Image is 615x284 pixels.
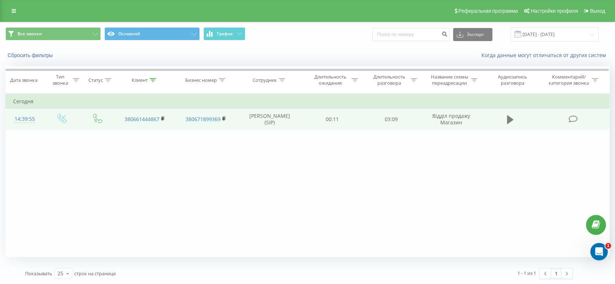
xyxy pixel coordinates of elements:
div: Статус [88,77,103,83]
div: Тип звонка [50,74,71,86]
a: Когда данные могут отличаться от других систем [481,52,610,59]
button: Сбросить фильтры [5,52,56,59]
button: График [203,27,245,40]
button: Экспорт [453,28,492,41]
button: Все звонки [5,27,101,40]
div: Комментарий/категория звонка [547,74,590,86]
a: 380661444867 [124,116,159,123]
td: 03:09 [362,109,421,130]
div: Название схемы переадресации [430,74,469,86]
td: 00:11 [303,109,362,130]
div: 25 [57,270,63,277]
td: [PERSON_NAME] (SIP) [237,109,302,130]
span: 1 [605,243,611,249]
td: Сегодня [6,94,610,109]
span: Показывать [25,270,52,277]
div: Клиент [132,77,148,83]
div: Сотрудник [253,77,277,83]
iframe: Intercom live chat [590,243,608,260]
div: Длительность ожидания [311,74,350,86]
div: Длительность разговора [370,74,409,86]
input: Поиск по номеру [372,28,449,41]
span: строк на странице [74,270,116,277]
span: Реферальная программа [458,8,518,14]
button: Основной [104,27,200,40]
div: 14:39:55 [13,112,36,126]
td: Відділ продажу Магазин [421,109,482,130]
div: 1 - 1 из 1 [517,269,536,277]
span: Выход [590,8,605,14]
div: Аудиозапись разговора [489,74,536,86]
div: Дата звонка [10,77,37,83]
div: Бизнес номер [185,77,217,83]
a: 1 [551,268,562,279]
span: График [217,31,233,36]
a: 380671899369 [186,116,221,123]
span: Настройки профиля [531,8,578,14]
span: Все звонки [17,31,42,37]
